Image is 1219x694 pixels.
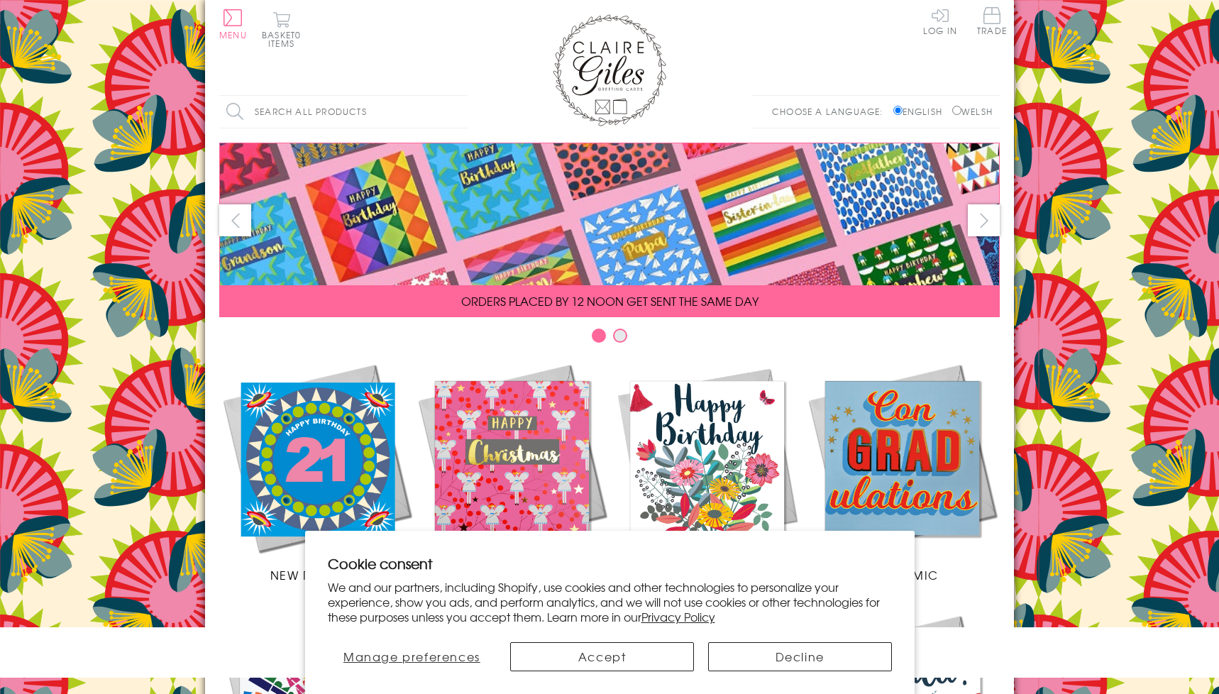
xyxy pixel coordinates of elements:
button: Manage preferences [327,642,496,671]
div: Carousel Pagination [219,328,1000,350]
a: Log In [923,7,957,35]
span: ORDERS PLACED BY 12 NOON GET SENT THE SAME DAY [461,292,759,309]
a: Academic [805,360,1000,583]
a: Birthdays [609,360,805,583]
span: Menu [219,28,247,41]
span: 0 items [268,28,301,50]
button: Menu [219,9,247,39]
button: Carousel Page 1 (Current Slide) [592,329,606,343]
button: Decline [708,642,892,671]
span: Trade [977,7,1007,35]
button: Accept [510,642,694,671]
a: Trade [977,7,1007,38]
h2: Cookie consent [328,553,892,573]
button: next [968,204,1000,236]
button: Basket0 items [262,11,301,48]
a: Privacy Policy [641,608,715,625]
label: Welsh [952,105,993,118]
span: New Releases [270,566,363,583]
span: Manage preferences [343,648,480,665]
a: New Releases [219,360,414,583]
p: Choose a language: [772,105,890,118]
button: prev [219,204,251,236]
p: We and our partners, including Shopify, use cookies and other technologies to personalize your ex... [328,580,892,624]
input: Welsh [952,106,961,115]
button: Carousel Page 2 [613,329,627,343]
input: Search [453,96,468,128]
a: Christmas [414,360,609,583]
input: Search all products [219,96,468,128]
input: English [893,106,903,115]
label: English [893,105,949,118]
img: Claire Giles Greetings Cards [553,14,666,126]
